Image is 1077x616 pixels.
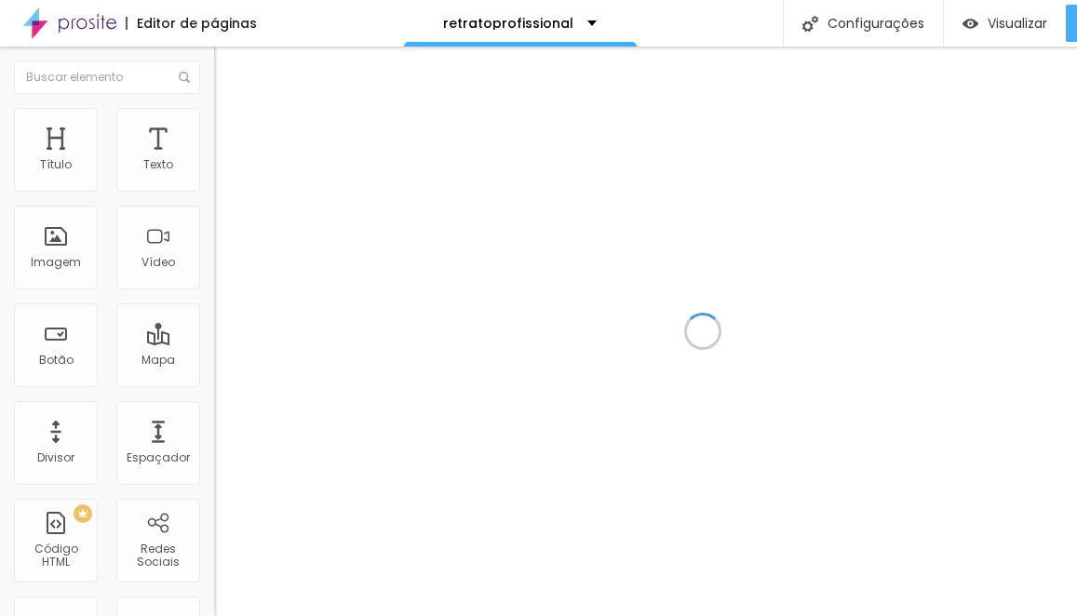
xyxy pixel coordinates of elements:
div: Vídeo [141,256,175,269]
input: Buscar elemento [14,60,200,94]
p: retratoprofissional [443,17,573,30]
div: Código HTML [19,542,92,569]
div: Editor de páginas [126,17,257,30]
button: Visualizar [944,5,1066,42]
div: Mapa [141,354,175,367]
img: Icone [802,16,818,32]
div: Divisor [37,451,74,464]
img: view-1.svg [963,16,978,32]
div: Botão [39,354,74,367]
div: Título [40,158,72,171]
img: Icone [179,72,190,83]
div: Imagem [31,256,81,269]
div: Espaçador [127,451,190,464]
div: Redes Sociais [121,542,195,569]
div: Texto [143,158,173,171]
span: Visualizar [988,16,1047,31]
